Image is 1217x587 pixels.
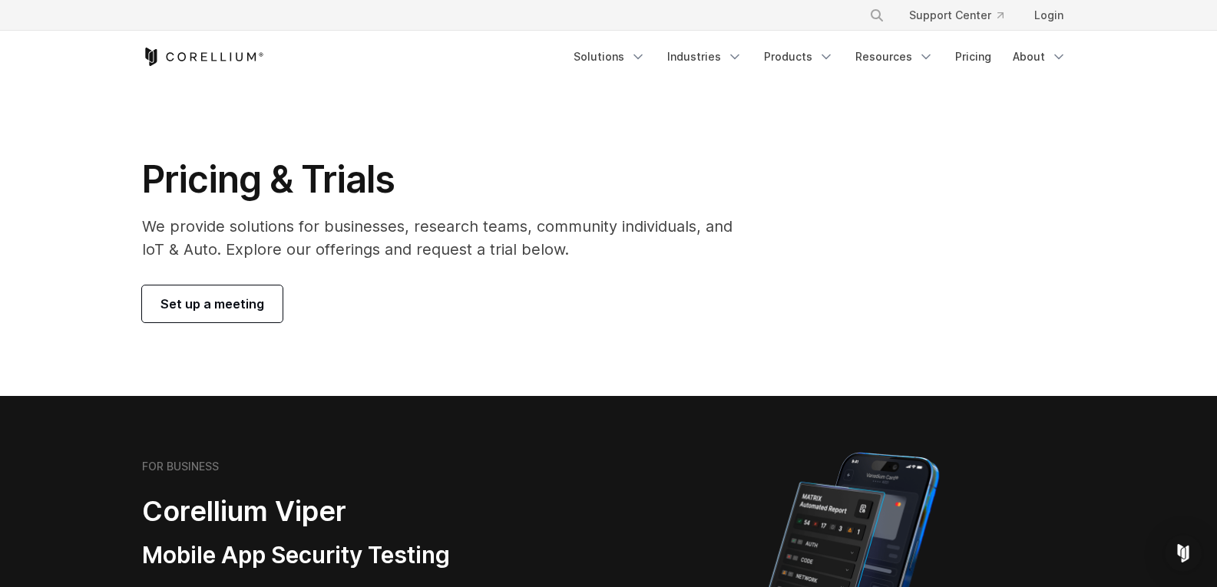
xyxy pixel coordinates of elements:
[846,43,943,71] a: Resources
[1165,535,1202,572] div: Open Intercom Messenger
[142,48,264,66] a: Corellium Home
[1022,2,1076,29] a: Login
[142,215,754,261] p: We provide solutions for businesses, research teams, community individuals, and IoT & Auto. Explo...
[142,157,754,203] h1: Pricing & Trials
[946,43,1000,71] a: Pricing
[851,2,1076,29] div: Navigation Menu
[564,43,655,71] a: Solutions
[755,43,843,71] a: Products
[897,2,1016,29] a: Support Center
[1004,43,1076,71] a: About
[658,43,752,71] a: Industries
[142,460,219,473] h6: FOR BUSINESS
[142,541,535,570] h3: Mobile App Security Testing
[564,43,1076,71] div: Navigation Menu
[142,494,535,529] h2: Corellium Viper
[863,2,891,29] button: Search
[160,295,264,313] span: Set up a meeting
[142,285,283,322] a: Set up a meeting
